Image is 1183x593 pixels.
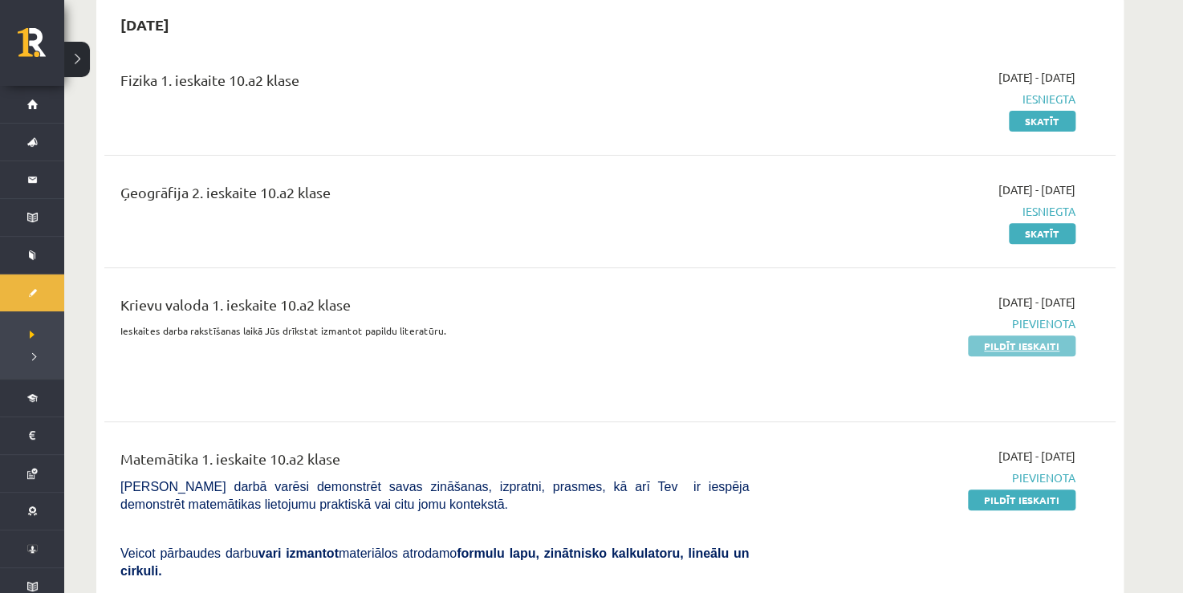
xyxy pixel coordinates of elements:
p: Ieskaites darba rakstīšanas laikā Jūs drīkstat izmantot papildu literatūru. [120,323,749,338]
span: Veicot pārbaudes darbu materiālos atrodamo [120,546,749,578]
span: [DATE] - [DATE] [998,294,1075,311]
span: [PERSON_NAME] darbā varēsi demonstrēt savas zināšanas, izpratni, prasmes, kā arī Tev ir iespēja d... [120,480,749,511]
h2: [DATE] [104,6,185,43]
span: Pievienota [773,469,1075,486]
a: Pildīt ieskaiti [968,335,1075,356]
b: formulu lapu, zinātnisko kalkulatoru, lineālu un cirkuli. [120,546,749,578]
a: Skatīt [1009,223,1075,244]
div: Krievu valoda 1. ieskaite 10.a2 klase [120,294,749,323]
span: Iesniegta [773,203,1075,220]
a: Rīgas 1. Tālmācības vidusskola [18,28,64,68]
div: Fizika 1. ieskaite 10.a2 klase [120,69,749,99]
div: Matemātika 1. ieskaite 10.a2 klase [120,448,749,477]
a: Pildīt ieskaiti [968,489,1075,510]
span: [DATE] - [DATE] [998,181,1075,198]
span: Pievienota [773,315,1075,332]
span: [DATE] - [DATE] [998,448,1075,465]
div: Ģeogrāfija 2. ieskaite 10.a2 klase [120,181,749,211]
a: Skatīt [1009,111,1075,132]
span: [DATE] - [DATE] [998,69,1075,86]
b: vari izmantot [258,546,339,560]
span: Iesniegta [773,91,1075,108]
